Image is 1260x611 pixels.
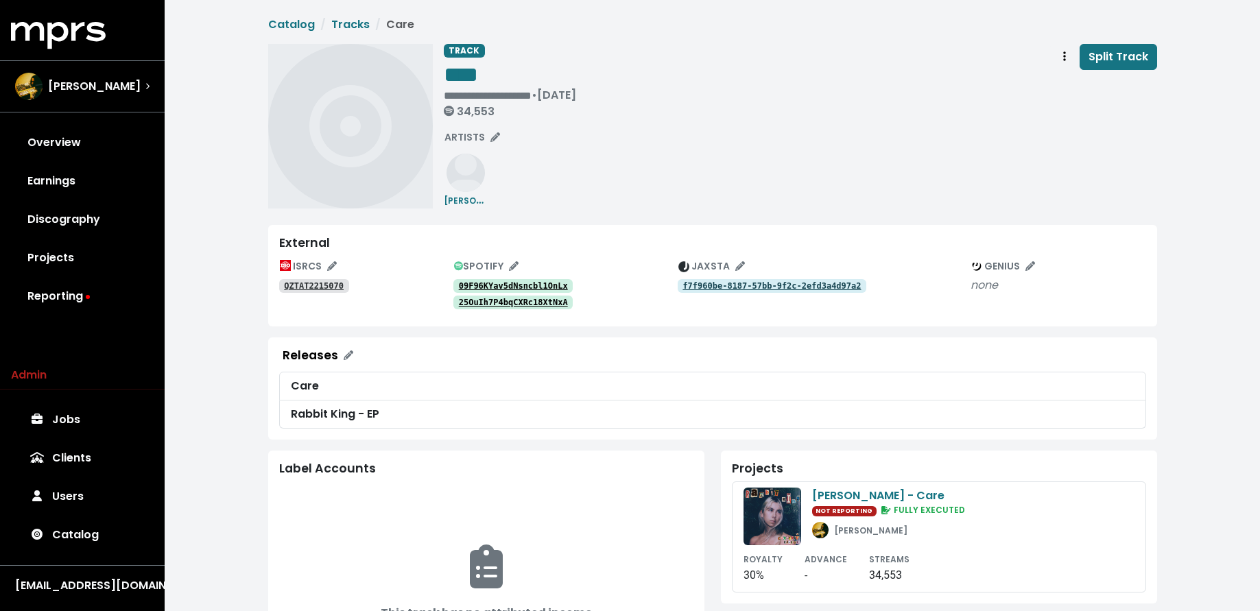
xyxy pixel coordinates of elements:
i: none [971,277,998,293]
tt: 09F96KYav5dNsncbl1OnLx [459,281,568,291]
div: Care [291,378,1134,394]
a: Earnings [11,162,154,200]
a: Overview [11,123,154,162]
a: Jobs [11,400,154,439]
button: Edit jaxsta track identifications [672,256,751,277]
div: [PERSON_NAME] - Care [812,488,965,504]
span: Edit value [444,64,478,86]
div: 34,553 [869,567,910,584]
div: 30% [744,567,783,584]
img: ab67616d0000b2731da46bf2985e7065f62edfc7 [744,488,801,545]
tt: QZTAT2215070 [284,281,344,291]
tt: 25OuIh7P4bqCXRc18XtNxA [459,298,568,307]
button: Edit spotify track identifications for this track [448,256,525,277]
a: Projects [11,239,154,277]
a: Rabbit King - EP [279,400,1146,429]
small: STREAMS [869,553,910,565]
span: NOT REPORTING [812,506,877,516]
small: ADVANCE [805,553,847,565]
button: [EMAIL_ADDRESS][DOMAIN_NAME] [11,577,154,595]
small: [PERSON_NAME] [444,192,517,208]
a: Reporting [11,277,154,315]
a: Care [279,372,1146,400]
a: [PERSON_NAME] - CareNOT REPORTING FULLY EXECUTED[PERSON_NAME]ROYALTY30%ADVANCE-STREAMS34,553 [732,481,1146,592]
button: Edit artists [438,127,506,148]
nav: breadcrumb [268,16,1157,33]
span: ISRCS [280,259,337,273]
small: ROYALTY [744,553,783,565]
div: Label Accounts [279,462,693,476]
span: Split Track [1089,49,1148,64]
img: e7903843-1968-4c41-b8cb-c88e40ad84bb.png [812,522,829,538]
small: [PERSON_NAME] [834,525,907,536]
span: GENIUS [971,259,1035,273]
li: Care [370,16,414,33]
span: SPOTIFY [454,259,519,273]
img: The selected account / producer [15,73,43,100]
img: The jaxsta.com logo [678,261,689,272]
tt: f7f960be-8187-57bb-9f2c-2efd3a4d97a2 [682,281,861,291]
a: Clients [11,439,154,477]
div: Rabbit King - EP [291,406,1134,422]
button: Edit ISRC mappings for this track [274,256,343,277]
div: External [279,236,1146,250]
a: 09F96KYav5dNsncbl1OnLx [453,279,573,293]
a: Tracks [331,16,370,32]
span: Edit value [444,91,532,101]
button: Track actions [1049,44,1080,70]
a: Users [11,477,154,516]
div: Projects [732,462,1146,476]
a: [PERSON_NAME] [444,164,488,208]
button: Edit genius track identifications [965,256,1041,277]
a: Catalog [268,16,315,32]
img: placeholder_user.73b9659bbcecad7e160b.svg [447,154,485,192]
button: Split Track [1080,44,1157,70]
div: 34,553 [444,105,576,118]
span: ARTISTS [444,130,500,144]
div: Releases [283,348,338,363]
span: TRACK [444,44,486,58]
img: The logo of the International Organization for Standardization [280,260,291,271]
img: The genius.com logo [971,261,982,272]
button: Releases [274,343,362,369]
div: [EMAIL_ADDRESS][DOMAIN_NAME] [15,577,150,594]
span: [PERSON_NAME] [48,78,141,95]
span: FULLY EXECUTED [879,504,965,516]
a: Discography [11,200,154,239]
a: f7f960be-8187-57bb-9f2c-2efd3a4d97a2 [678,279,867,293]
div: - [805,567,847,584]
a: QZTAT2215070 [279,279,349,293]
a: 25OuIh7P4bqCXRc18XtNxA [453,296,573,309]
img: Album art for this track, Care [268,44,433,208]
a: mprs logo [11,27,106,43]
a: Catalog [11,516,154,554]
span: JAXSTA [678,259,745,273]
